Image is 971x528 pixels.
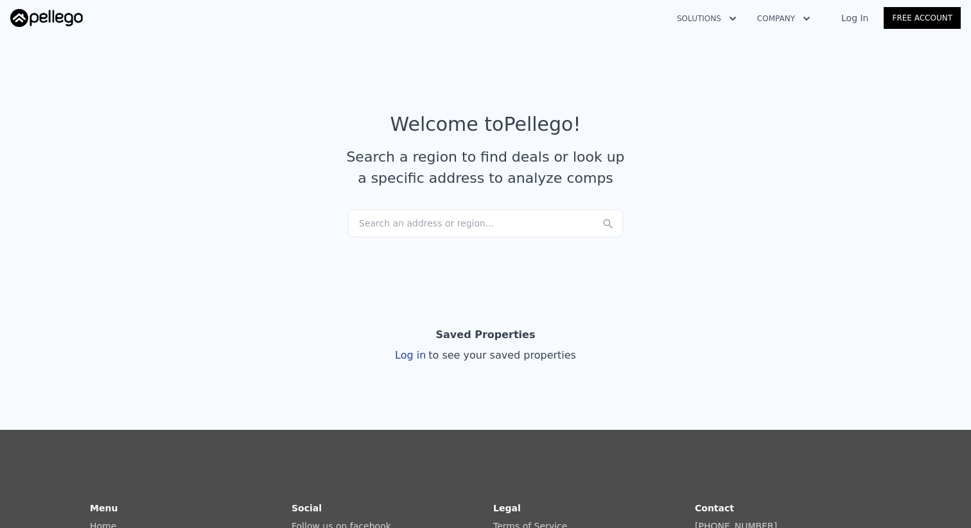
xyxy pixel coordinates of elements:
strong: Social [292,503,322,513]
div: Log in [395,348,576,363]
a: Log In [826,12,884,24]
strong: Menu [90,503,118,513]
div: Search a region to find deals or look up a specific address to analyze comps [342,146,629,189]
button: Solutions [667,7,747,30]
div: Welcome to Pellego ! [390,113,581,136]
div: Saved Properties [436,322,536,348]
strong: Legal [493,503,521,513]
a: Free Account [884,7,961,29]
img: Pellego [10,9,83,27]
div: Search an address or region... [348,209,623,237]
span: to see your saved properties [426,349,576,361]
strong: Contact [695,503,734,513]
button: Company [747,7,821,30]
